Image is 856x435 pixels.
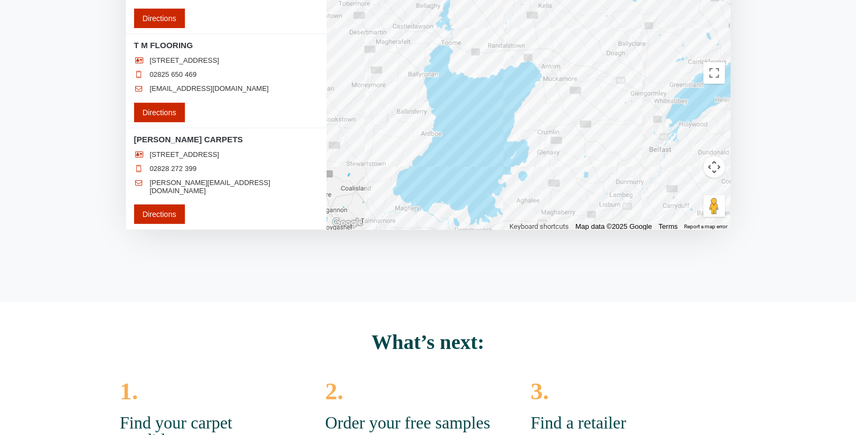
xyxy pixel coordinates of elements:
[5,332,851,352] h2: What’s next:
[330,216,366,230] img: Google
[150,179,318,195] a: [PERSON_NAME][EMAIL_ADDRESS][DOMAIN_NAME]
[134,9,185,28] a: Directions
[120,379,301,404] h3: 1.
[134,134,318,145] h3: [PERSON_NAME] CARPETS
[150,164,197,173] a: 02828 272 399
[509,222,569,231] button: Keyboard shortcuts
[150,150,220,159] span: [STREET_ADDRESS]
[704,156,725,178] button: Map camera controls
[330,216,366,230] a: Open this area in Google Maps (opens a new window)
[530,414,712,432] h2: Find a retailer
[134,103,185,122] a: Directions
[134,39,318,51] h3: T M FLOORING
[325,414,506,432] h2: Order your free samples
[704,195,725,217] button: Drag Pegman onto the map to open Street View
[659,222,678,231] a: Terms (opens in new tab)
[575,222,652,230] span: Map data ©2025 Google
[134,205,185,224] a: Directions
[150,84,269,93] a: [EMAIL_ADDRESS][DOMAIN_NAME]
[704,62,725,84] button: Toggle fullscreen view
[684,222,727,231] a: Report a map error
[150,56,220,65] span: [STREET_ADDRESS]
[150,70,197,79] a: 02825 650 469
[325,379,506,404] h3: 2.
[530,379,712,404] h3: 3.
